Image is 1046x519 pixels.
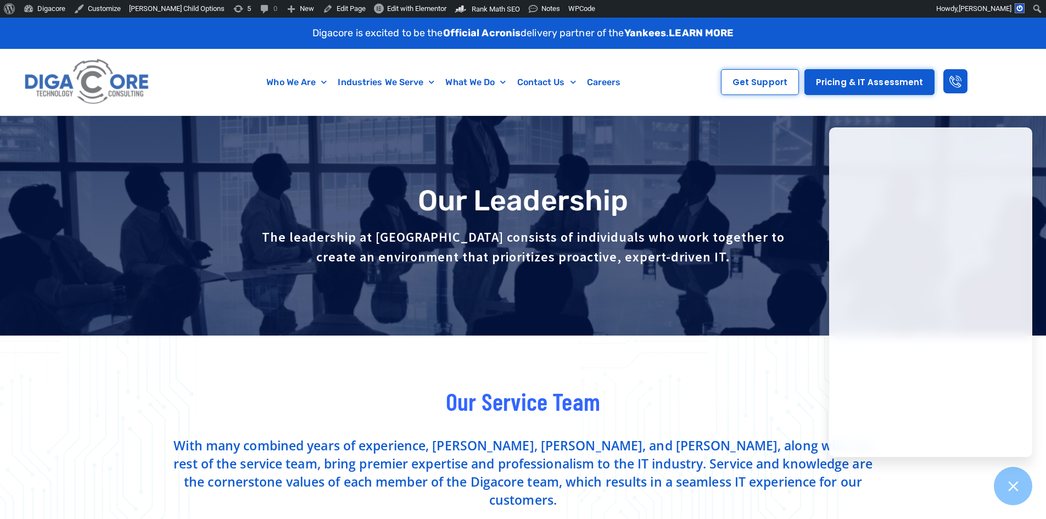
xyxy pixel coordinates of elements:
[172,437,875,509] p: With many combined years of experience, [PERSON_NAME], [PERSON_NAME], and [PERSON_NAME], along wi...
[732,78,787,86] span: Get Support
[387,4,446,13] span: Edit with Elementor
[440,70,511,95] a: What We Do
[804,69,935,95] a: Pricing & IT Assessment
[206,70,682,95] nav: Menu
[721,69,799,95] a: Get Support
[260,227,787,267] p: The leadership at [GEOGRAPHIC_DATA] consists of individuals who work together to create an enviro...
[446,386,600,416] span: Our Service Team
[669,27,734,39] a: LEARN MORE
[21,54,153,110] img: Digacore logo 1
[472,5,520,13] span: Rank Math SEO
[172,185,875,216] h1: Our Leadership
[624,27,667,39] strong: Yankees
[512,70,581,95] a: Contact Us
[261,70,332,95] a: Who We Are
[959,4,1011,13] span: [PERSON_NAME]
[581,70,627,95] a: Careers
[816,78,923,86] span: Pricing & IT Assessment
[312,26,734,41] p: Digacore is excited to be the delivery partner of the .
[443,27,521,39] strong: Official Acronis
[332,70,440,95] a: Industries We Serve
[829,127,1032,457] iframe: Chatgenie Messenger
